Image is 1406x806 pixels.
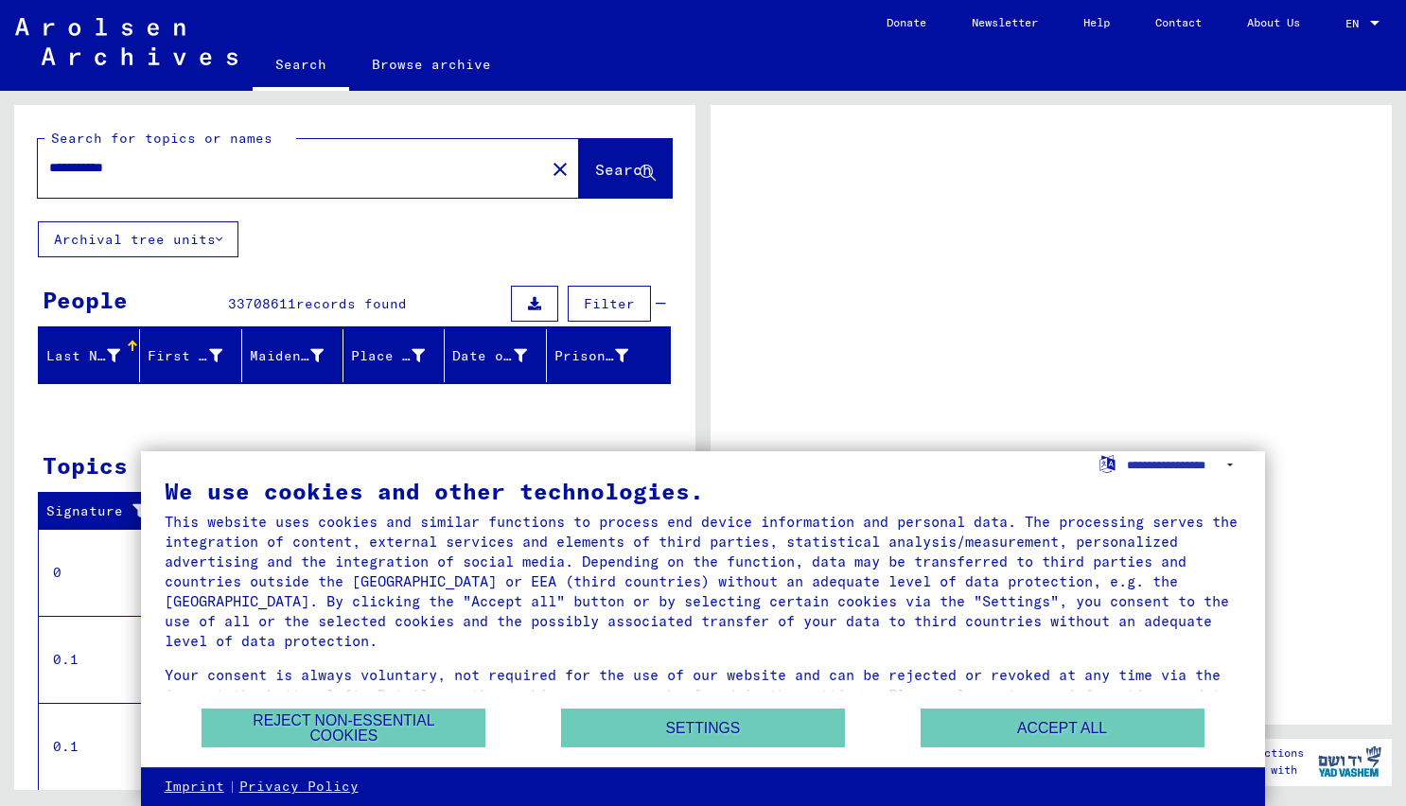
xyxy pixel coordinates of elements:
[584,295,635,312] span: Filter
[351,341,448,371] div: Place of Birth
[239,778,359,797] a: Privacy Policy
[51,130,272,147] mat-label: Search for topics or names
[46,346,120,366] div: Last Name
[250,341,347,371] div: Maiden Name
[242,329,343,382] mat-header-cell: Maiden Name
[46,501,154,521] div: Signature
[140,329,241,382] mat-header-cell: First Name
[253,42,349,91] a: Search
[351,346,425,366] div: Place of Birth
[921,709,1204,747] button: Accept all
[43,283,128,317] div: People
[568,286,651,322] button: Filter
[343,329,445,382] mat-header-cell: Place of Birth
[202,709,485,747] button: Reject non-essential cookies
[46,341,144,371] div: Last Name
[39,703,169,790] td: 0.1
[549,158,571,181] mat-icon: close
[38,221,238,257] button: Archival tree units
[1345,17,1366,30] span: EN
[547,329,670,382] mat-header-cell: Prisoner #
[15,18,237,65] img: Arolsen_neg.svg
[39,529,169,616] td: 0
[561,709,845,747] button: Settings
[165,512,1242,651] div: This website uses cookies and similar functions to process end device information and personal da...
[452,346,526,366] div: Date of Birth
[165,778,224,797] a: Imprint
[165,665,1242,725] div: Your consent is always voluntary, not required for the use of our website and can be rejected or ...
[554,341,652,371] div: Prisoner #
[541,149,579,187] button: Clear
[43,448,128,482] div: Topics
[1314,738,1385,785] img: yv_logo.png
[39,329,140,382] mat-header-cell: Last Name
[554,346,628,366] div: Prisoner #
[349,42,514,87] a: Browse archive
[595,160,652,179] span: Search
[296,295,407,312] span: records found
[148,341,245,371] div: First Name
[228,295,296,312] span: 33708611
[250,346,324,366] div: Maiden Name
[148,346,221,366] div: First Name
[452,341,550,371] div: Date of Birth
[39,616,169,703] td: 0.1
[165,480,1242,502] div: We use cookies and other technologies.
[445,329,546,382] mat-header-cell: Date of Birth
[46,497,173,527] div: Signature
[579,139,672,198] button: Search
